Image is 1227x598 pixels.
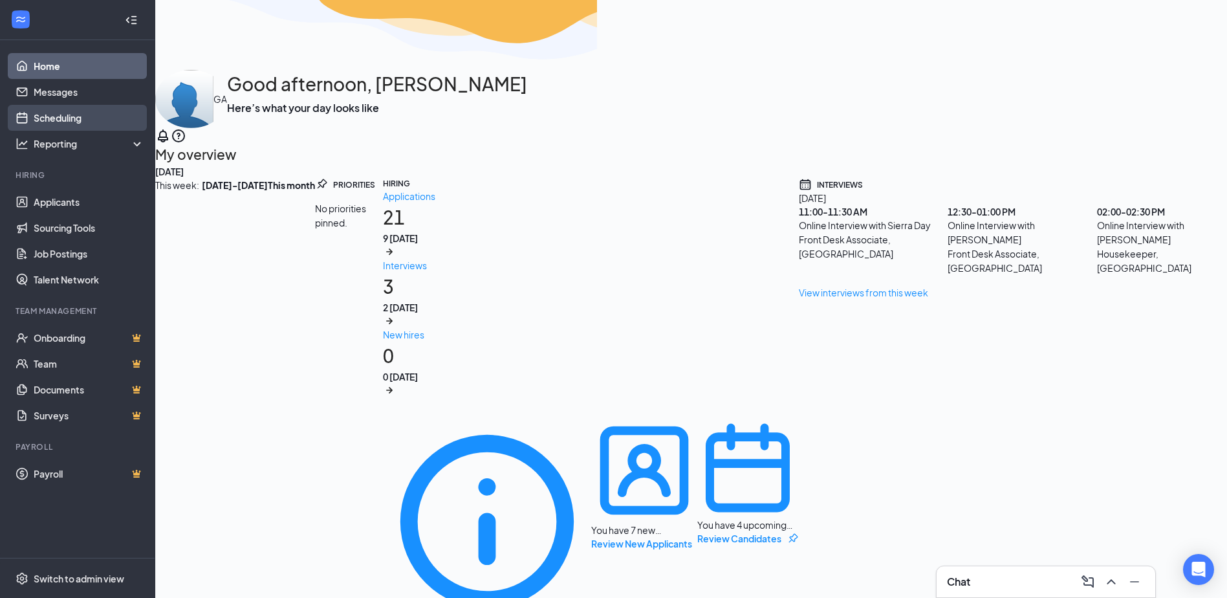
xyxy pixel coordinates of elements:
[315,178,328,191] svg: Pin
[1101,571,1122,592] button: ChevronUp
[268,178,315,192] b: This month
[383,178,410,189] div: HIRING
[591,537,692,551] button: Review New Applicants
[697,417,798,546] div: You have 4 upcoming interviews
[383,258,799,327] a: Interviews32 [DATE]ArrowRight
[799,285,1227,300] a: View interviews from this week
[948,205,1097,218] div: 12:30 - 01:00 PM
[1097,218,1227,247] div: Online Interview with [PERSON_NAME]
[383,203,799,258] h1: 21
[697,531,781,546] button: Review Candidates
[34,189,144,215] a: Applicants
[155,178,268,192] div: This week :
[799,178,812,191] svg: Calendar
[817,179,863,190] div: INTERVIEWS
[383,327,799,397] a: New hires00 [DATE]ArrowRight
[799,218,948,232] div: Online Interview with Sierra Day
[34,215,144,241] a: Sourcing Tools
[591,417,697,551] div: You have 7 new applicants
[799,232,948,261] div: Front Desk Associate , [GEOGRAPHIC_DATA]
[16,137,28,150] svg: Analysis
[1103,574,1119,590] svg: ChevronUp
[155,144,1227,165] h2: My overview
[171,128,186,144] svg: QuestionInfo
[383,258,799,272] div: Interviews
[799,191,1227,205] div: [DATE]
[202,178,268,192] b: [DATE] - [DATE]
[591,524,697,537] div: You have 7 new applicants
[34,572,124,585] div: Switch to admin view
[697,518,798,531] div: You have 4 upcoming interviews
[125,14,138,27] svg: Collapse
[155,165,1227,178] div: [DATE]
[16,305,142,316] div: Team Management
[383,384,396,397] svg: ArrowRight
[155,128,171,144] svg: Notifications
[34,267,144,293] a: Talent Network
[34,105,144,131] a: Scheduling
[1080,574,1096,590] svg: ComposeMessage
[1097,247,1227,275] div: Housekeeper , [GEOGRAPHIC_DATA]
[34,53,144,79] a: Home
[14,13,27,26] svg: WorkstreamLogo
[383,189,799,258] a: Applications219 [DATE]ArrowRight
[155,70,213,128] img: Jessica Gray
[591,417,697,524] svg: UserEntity
[383,301,799,314] div: 2 [DATE]
[383,327,799,342] div: New hires
[799,205,948,218] div: 11:00 - 11:30 AM
[1183,554,1214,585] div: Open Intercom Messenger
[34,351,144,377] a: TeamCrown
[227,101,527,115] h3: Here’s what your day looks like
[16,170,142,181] div: Hiring
[383,232,799,245] div: 9 [DATE]
[383,189,799,203] div: Applications
[227,70,527,98] h1: Good afternoon, [PERSON_NAME]
[697,417,798,518] svg: CalendarNew
[948,247,1097,275] div: Front Desk Associate , [GEOGRAPHIC_DATA]
[333,179,375,190] div: PRIORITIES
[34,325,144,351] a: OnboardingCrown
[947,575,970,589] h3: Chat
[34,79,144,105] a: Messages
[1124,571,1145,592] button: Minimize
[383,272,799,327] h1: 3
[383,370,799,383] div: 0 [DATE]
[34,461,144,487] a: PayrollCrown
[213,92,227,106] div: GA
[34,137,145,150] div: Reporting
[383,245,396,258] svg: ArrowRight
[34,241,144,267] a: Job Postings
[16,441,142,452] div: Payroll
[787,533,798,544] svg: Pin
[1127,574,1142,590] svg: Minimize
[383,342,799,397] h1: 0
[16,572,28,585] svg: Settings
[1078,571,1098,592] button: ComposeMessage
[948,218,1097,247] div: Online Interview with [PERSON_NAME]
[1097,205,1227,218] div: 02:00 - 02:30 PM
[34,377,144,403] a: DocumentsCrown
[315,201,383,230] div: No priorities pinned.
[383,315,396,327] svg: ArrowRight
[34,403,144,428] a: SurveysCrown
